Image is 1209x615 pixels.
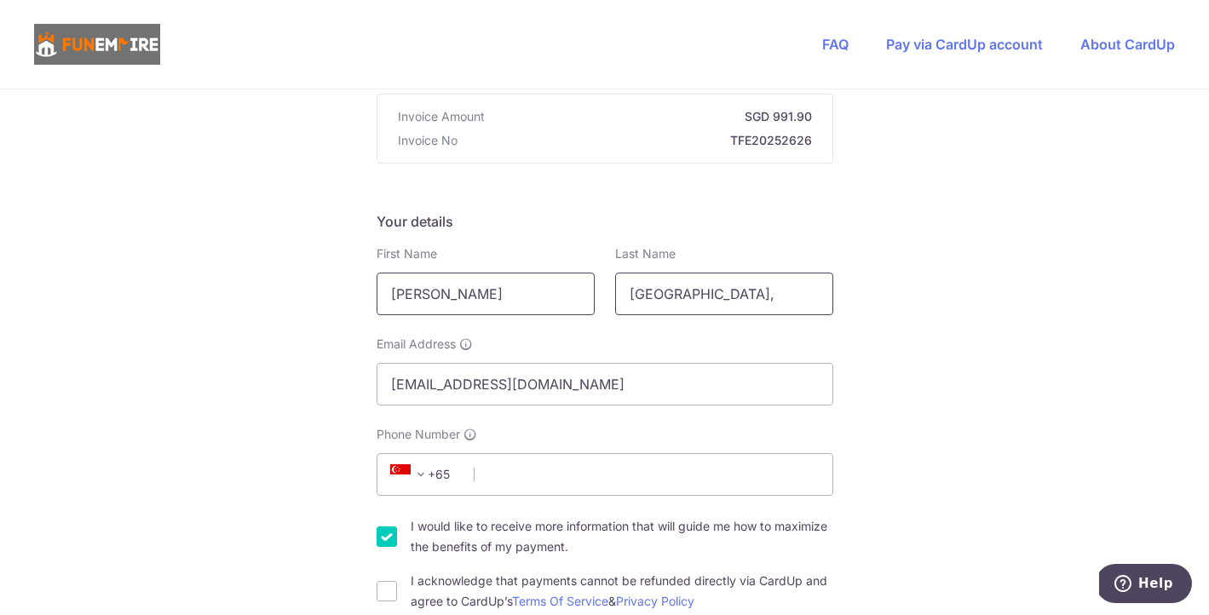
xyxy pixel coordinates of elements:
label: Last Name [615,245,676,262]
iframe: Opens a widget where you can find more information [1099,564,1192,606]
a: Pay via CardUp account [886,36,1043,53]
span: +65 [390,464,431,485]
label: I would like to receive more information that will guide me how to maximize the benefits of my pa... [411,516,833,557]
span: Invoice No [398,132,458,149]
a: About CardUp [1080,36,1175,53]
input: Last name [615,273,833,315]
strong: SGD 991.90 [492,108,812,125]
span: Phone Number [377,426,460,443]
strong: TFE20252626 [464,132,812,149]
a: Privacy Policy [616,594,694,608]
a: FAQ [822,36,849,53]
a: Terms Of Service [512,594,608,608]
label: I acknowledge that payments cannot be refunded directly via CardUp and agree to CardUp’s & [411,571,833,612]
input: Email address [377,363,833,405]
span: +65 [385,464,462,485]
span: Invoice Amount [398,108,485,125]
label: First Name [377,245,437,262]
input: First name [377,273,595,315]
span: Email Address [377,336,456,353]
h5: Your details [377,211,833,232]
